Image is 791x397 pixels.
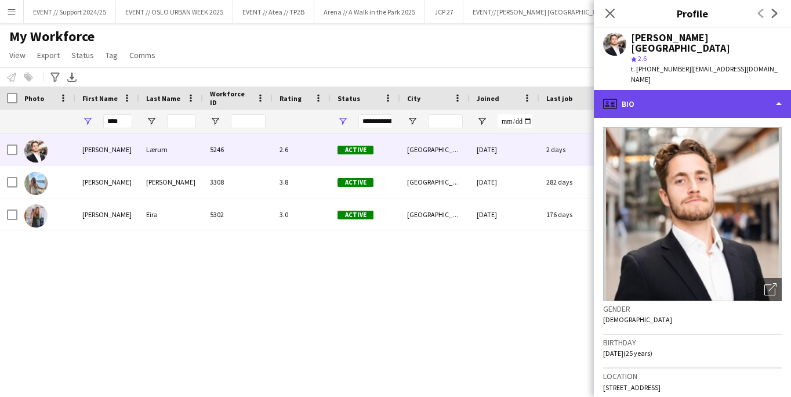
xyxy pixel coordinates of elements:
[139,198,203,230] div: Eira
[470,133,539,165] div: [DATE]
[129,50,155,60] span: Comms
[498,114,532,128] input: Joined Filter Input
[400,166,470,198] div: [GEOGRAPHIC_DATA]
[203,198,273,230] div: 5302
[139,166,203,198] div: [PERSON_NAME]
[32,48,64,63] a: Export
[463,1,621,23] button: EVENT// [PERSON_NAME] [GEOGRAPHIC_DATA]
[631,64,778,84] span: | [EMAIL_ADDRESS][DOMAIN_NAME]
[603,304,782,314] h3: Gender
[539,133,609,165] div: 2 days
[106,50,118,60] span: Tag
[116,1,233,23] button: EVENT // OSLO URBAN WEEK 2025
[603,371,782,381] h3: Location
[24,172,48,195] img: Maia Helly-Hansen Mathisen
[314,1,425,23] button: Arena // A Walk in the Park 2025
[603,127,782,301] img: Crew avatar or photo
[603,383,661,392] span: [STREET_ADDRESS]
[477,116,487,127] button: Open Filter Menu
[139,133,203,165] div: Lærum
[428,114,463,128] input: City Filter Input
[280,94,302,103] span: Rating
[539,166,609,198] div: 282 days
[82,94,118,103] span: First Name
[539,198,609,230] div: 176 days
[338,146,373,154] span: Active
[146,116,157,127] button: Open Filter Menu
[477,94,499,103] span: Joined
[231,114,266,128] input: Workforce ID Filter Input
[203,133,273,165] div: 5246
[273,198,331,230] div: 3.0
[273,166,331,198] div: 3.8
[631,33,782,53] div: [PERSON_NAME][GEOGRAPHIC_DATA]
[82,116,93,127] button: Open Filter Menu
[24,1,116,23] button: EVENT // Support 2024/25
[273,133,331,165] div: 2.6
[48,70,62,84] app-action-btn: Advanced filters
[631,64,691,73] span: t. [PHONE_NUMBER]
[400,133,470,165] div: [GEOGRAPHIC_DATA]
[338,116,348,127] button: Open Filter Menu
[37,50,60,60] span: Export
[400,198,470,230] div: [GEOGRAPHIC_DATA]
[338,178,373,187] span: Active
[71,50,94,60] span: Status
[9,50,26,60] span: View
[210,89,252,107] span: Workforce ID
[125,48,160,63] a: Comms
[594,6,791,21] h3: Profile
[203,166,273,198] div: 3308
[65,70,79,84] app-action-btn: Export XLSX
[24,94,44,103] span: Photo
[407,116,418,127] button: Open Filter Menu
[603,337,782,348] h3: Birthday
[603,315,672,324] span: [DEMOGRAPHIC_DATA]
[338,211,373,219] span: Active
[603,349,652,358] span: [DATE] (25 years)
[210,116,220,127] button: Open Filter Menu
[5,48,30,63] a: View
[638,54,647,63] span: 2.6
[338,94,360,103] span: Status
[24,204,48,228] img: Mina Helene Hansdatter Eira
[425,1,463,23] button: JCP 27
[9,28,95,45] span: My Workforce
[75,198,139,230] div: [PERSON_NAME]
[594,90,791,118] div: Bio
[546,94,572,103] span: Last job
[75,133,139,165] div: [PERSON_NAME]
[470,198,539,230] div: [DATE]
[75,166,139,198] div: [PERSON_NAME]
[67,48,99,63] a: Status
[407,94,420,103] span: City
[146,94,180,103] span: Last Name
[101,48,122,63] a: Tag
[470,166,539,198] div: [DATE]
[759,278,782,301] div: Open photos pop-in
[233,1,314,23] button: EVENT // Atea // TP2B
[103,114,132,128] input: First Name Filter Input
[167,114,196,128] input: Last Name Filter Input
[24,139,48,163] img: Hans Torstein Lærum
